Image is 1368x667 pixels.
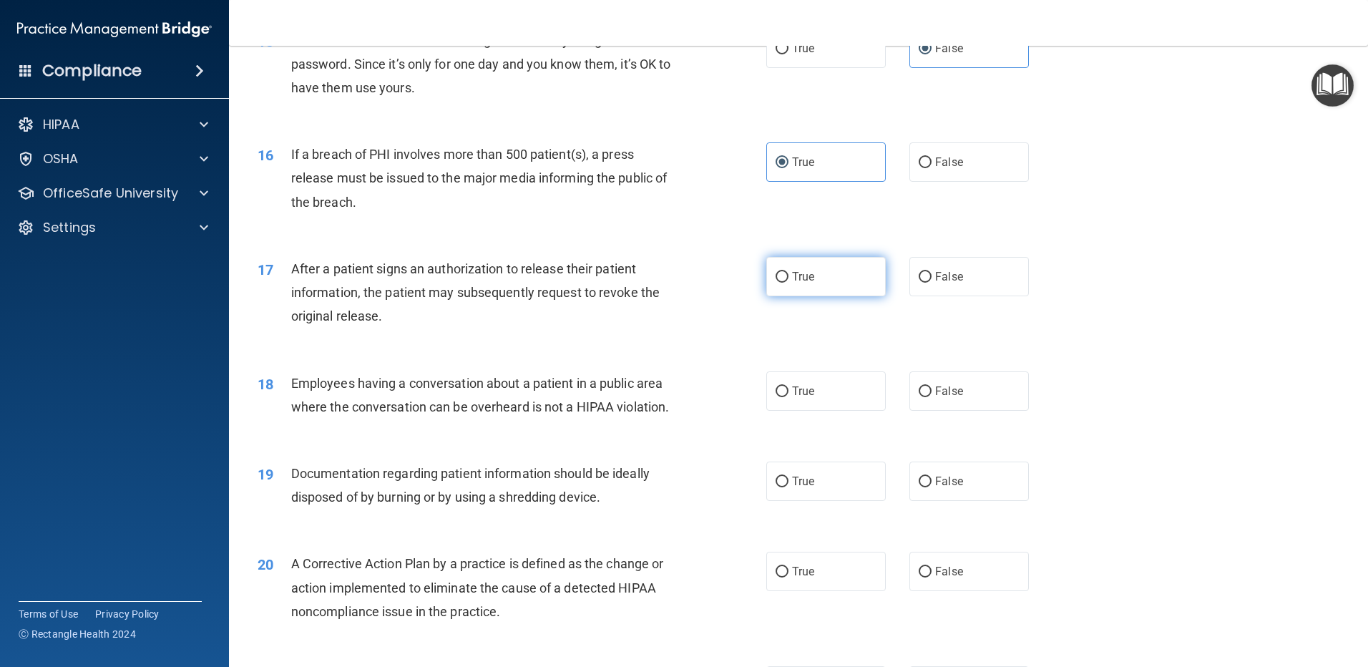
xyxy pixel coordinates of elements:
input: True [776,567,788,578]
input: True [776,272,788,283]
button: Open Resource Center [1311,64,1354,107]
span: A co-worker and trusted friend forgot their newly assigned password. Since it’s only for one day ... [291,33,671,95]
input: False [919,157,932,168]
a: Settings [17,219,208,236]
a: Privacy Policy [95,607,160,621]
span: True [792,155,814,169]
input: True [776,477,788,487]
input: False [919,567,932,578]
span: 20 [258,556,273,573]
span: 16 [258,147,273,164]
span: Ⓒ Rectangle Health 2024 [19,627,136,641]
span: If a breach of PHI involves more than 500 patient(s), a press release must be issued to the major... [291,147,668,209]
input: True [776,386,788,397]
input: False [919,44,932,54]
span: False [935,384,963,398]
a: HIPAA [17,116,208,133]
span: Employees having a conversation about a patient in a public area where the conversation can be ov... [291,376,670,414]
iframe: Drift Widget Chat Controller [1296,568,1351,623]
span: 17 [258,261,273,278]
span: False [935,474,963,488]
input: True [776,157,788,168]
input: False [919,272,932,283]
span: False [935,565,963,578]
span: 15 [258,33,273,50]
a: Terms of Use [19,607,78,621]
span: Documentation regarding patient information should be ideally disposed of by burning or by using ... [291,466,650,505]
span: True [792,565,814,578]
p: OfficeSafe University [43,185,178,202]
a: OSHA [17,150,208,167]
p: Settings [43,219,96,236]
input: False [919,477,932,487]
span: True [792,474,814,488]
span: True [792,270,814,283]
p: OSHA [43,150,79,167]
a: OfficeSafe University [17,185,208,202]
span: False [935,155,963,169]
span: A Corrective Action Plan by a practice is defined as the change or action implemented to eliminat... [291,556,664,618]
input: True [776,44,788,54]
img: PMB logo [17,15,212,44]
span: 19 [258,466,273,483]
h4: Compliance [42,61,142,81]
span: False [935,42,963,55]
span: 18 [258,376,273,393]
span: False [935,270,963,283]
span: After a patient signs an authorization to release their patient information, the patient may subs... [291,261,660,323]
span: True [792,384,814,398]
span: True [792,42,814,55]
p: HIPAA [43,116,79,133]
input: False [919,386,932,397]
